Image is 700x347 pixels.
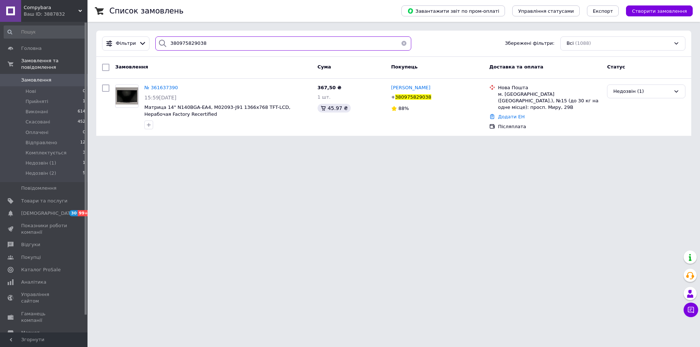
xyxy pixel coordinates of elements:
span: [PERSON_NAME] [391,85,431,90]
a: Матрица 14" N140BGA-EA4, M02093-J91 1366x768 TFT-LCD, Нерабочая Factory Recertified [144,105,291,117]
button: Чат з покупцем [684,303,698,317]
span: 3 [83,150,85,156]
span: Створити замовлення [632,8,687,14]
span: 1 [83,160,85,166]
span: Управління сайтом [21,291,67,304]
span: Недозвін (2) [26,170,56,177]
span: 99+ [78,210,90,216]
span: Каталог ProSale [21,267,61,273]
span: Замовлення та повідомлення [21,58,87,71]
span: Гаманець компанії [21,311,67,324]
button: Створити замовлення [626,5,693,16]
span: Всі [567,40,574,47]
a: Фото товару [115,84,139,108]
button: Експорт [587,5,619,16]
span: Скасовані [26,119,50,125]
span: 12 [80,139,85,146]
span: Статус [607,64,625,70]
span: Завантажити звіт по пром-оплаті [407,8,499,14]
a: № 361637390 [144,85,178,90]
button: Управління статусами [512,5,580,16]
span: Аналітика [21,279,46,285]
div: Ваш ID: 3887832 [24,11,87,17]
span: Повідомлення [21,185,57,192]
span: Фільтри [116,40,136,47]
span: Показники роботи компанії [21,222,67,236]
span: Недозвін (1) [26,160,56,166]
span: Збережені фільтри: [505,40,555,47]
span: Покупець [391,64,418,70]
div: 45.97 ₴ [318,104,351,113]
span: 0 [83,129,85,136]
span: 614 [78,109,85,115]
h1: Список замовлень [109,7,183,15]
button: Очистить [397,36,411,51]
span: Товари та послуги [21,198,67,204]
div: м. [GEOGRAPHIC_DATA] ([GEOGRAPHIC_DATA].), №15 (до 30 кг на одне місце): просп. Миру, 29В [498,91,601,111]
input: Пошук [4,25,86,39]
span: [DEMOGRAPHIC_DATA] [21,210,75,217]
span: Експорт [593,8,613,14]
span: 380975829038 [395,94,431,100]
span: 367,50 ₴ [318,85,342,90]
span: + [391,94,395,100]
span: Виконані [26,109,48,115]
span: Замовлення [21,77,51,83]
span: 452 [78,119,85,125]
span: Управління статусами [518,8,574,14]
span: Відгуки [21,241,40,248]
span: Cума [318,64,331,70]
a: Створити замовлення [619,8,693,13]
span: 30 [69,210,78,216]
span: Замовлення [115,64,148,70]
span: 1 шт. [318,94,331,100]
span: Нові [26,88,36,95]
div: Нова Пошта [498,84,601,91]
button: Завантажити звіт по пром-оплаті [401,5,505,16]
div: Недозвін (1) [613,88,670,95]
span: Прийняті [26,98,48,105]
img: Фото товару [116,87,138,105]
span: Відправлено [26,139,57,146]
span: Комплектується [26,150,66,156]
span: Доставка та оплата [489,64,543,70]
a: Додати ЕН [498,114,525,119]
span: 0 [83,88,85,95]
span: Покупці [21,254,41,261]
span: (1088) [575,40,591,46]
span: Маркет [21,330,40,336]
span: 1 [83,98,85,105]
span: Оплачені [26,129,48,136]
span: Compybara [24,4,78,11]
span: 15:59[DATE] [144,95,176,100]
input: Пошук за номером замовлення, ПІБ покупця, номером телефону, Email, номером накладної [155,36,411,51]
span: 88% [398,106,409,111]
span: 5 [83,170,85,177]
span: Головна [21,45,42,52]
a: [PERSON_NAME] [391,84,431,91]
div: Післяплата [498,123,601,130]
